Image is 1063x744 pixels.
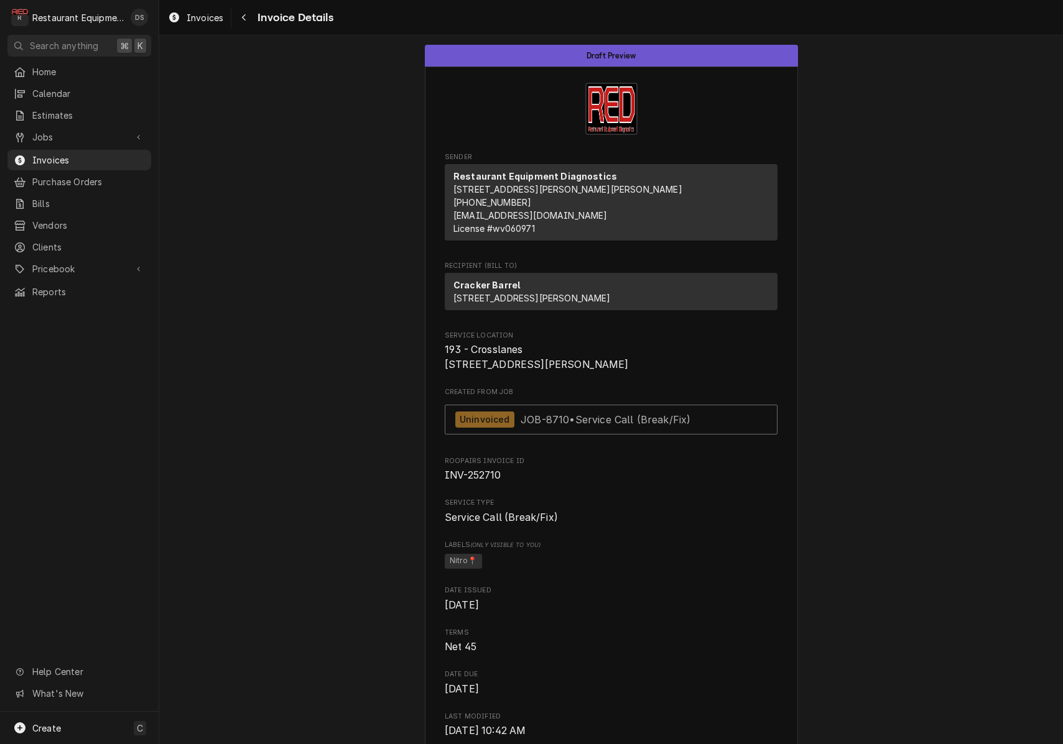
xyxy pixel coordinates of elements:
[445,510,778,525] span: Service Type
[7,150,151,170] a: Invoices
[445,469,501,481] span: INV-252710
[453,293,611,303] span: [STREET_ADDRESS][PERSON_NAME]
[445,554,482,569] span: Nitro📍
[445,712,778,722] span: Last Modified
[11,9,29,26] div: R
[234,7,254,27] button: Navigate back
[445,669,778,679] span: Date Due
[445,640,778,654] span: Terms
[32,109,145,122] span: Estimates
[445,598,778,613] span: Date Issued
[163,7,228,28] a: Invoices
[7,172,151,192] a: Purchase Orders
[445,498,778,525] div: Service Type
[32,665,144,678] span: Help Center
[32,175,145,188] span: Purchase Orders
[445,723,778,738] span: Last Modified
[425,45,798,67] div: Status
[445,682,778,697] span: Date Due
[445,540,778,571] div: [object Object]
[7,83,151,104] a: Calendar
[254,9,333,26] span: Invoice Details
[453,210,607,221] a: [EMAIL_ADDRESS][DOMAIN_NAME]
[445,405,778,435] a: View Job
[32,131,126,144] span: Jobs
[445,387,778,441] div: Created From Job
[445,599,479,611] span: [DATE]
[453,197,531,208] a: [PHONE_NUMBER]
[32,11,124,24] div: Restaurant Equipment Diagnostics
[445,387,778,397] span: Created From Job
[445,456,778,466] span: Roopairs Invoice ID
[587,52,636,60] span: Draft Preview
[32,723,61,733] span: Create
[445,683,479,695] span: [DATE]
[445,261,778,316] div: Invoice Recipient
[445,628,778,654] div: Terms
[11,9,29,26] div: Restaurant Equipment Diagnostics's Avatar
[585,83,638,135] img: Logo
[32,197,145,210] span: Bills
[445,261,778,271] span: Recipient (Bill To)
[7,127,151,147] a: Go to Jobs
[445,331,778,341] span: Service Location
[32,241,145,254] span: Clients
[131,9,148,26] div: Derek Stewart's Avatar
[455,411,514,428] div: Uninvoiced
[120,39,129,52] span: ⌘
[131,9,148,26] div: DS
[7,215,151,236] a: Vendors
[445,273,778,315] div: Recipient (Bill To)
[445,164,778,241] div: Sender
[445,669,778,696] div: Date Due
[445,273,778,310] div: Recipient (Bill To)
[445,498,778,508] span: Service Type
[32,219,145,232] span: Vendors
[521,413,690,425] span: JOB-8710 • Service Call (Break/Fix)
[32,65,145,78] span: Home
[445,152,778,162] span: Sender
[445,164,778,246] div: Sender
[453,171,617,181] strong: Restaurant Equipment Diagnostics
[7,237,151,257] a: Clients
[7,35,151,57] button: Search anything⌘K
[32,687,144,700] span: What's New
[445,586,778,612] div: Date Issued
[445,725,526,737] span: [DATE] 10:42 AM
[445,552,778,571] span: [object Object]
[445,586,778,595] span: Date Issued
[30,39,98,52] span: Search anything
[445,540,778,550] span: Labels
[445,152,778,246] div: Invoice Sender
[7,661,151,682] a: Go to Help Center
[445,331,778,372] div: Service Location
[445,342,778,372] span: Service Location
[445,512,558,523] span: Service Call (Break/Fix)
[445,712,778,738] div: Last Modified
[7,105,151,126] a: Estimates
[32,285,145,298] span: Reports
[7,62,151,82] a: Home
[7,193,151,214] a: Bills
[7,683,151,704] a: Go to What's New
[453,223,535,234] span: License # wv060971
[137,722,143,735] span: C
[137,39,143,52] span: K
[32,262,126,275] span: Pricebook
[445,456,778,483] div: Roopairs Invoice ID
[7,282,151,302] a: Reports
[32,87,145,100] span: Calendar
[32,154,145,167] span: Invoices
[445,468,778,483] span: Roopairs Invoice ID
[453,184,682,195] span: [STREET_ADDRESS][PERSON_NAME][PERSON_NAME]
[187,11,223,24] span: Invoices
[470,541,541,548] span: (Only Visible to You)
[445,628,778,638] span: Terms
[7,259,151,279] a: Go to Pricebook
[445,641,476,653] span: Net 45
[453,280,520,290] strong: Cracker Barrel
[445,344,629,370] span: 193 - Crosslanes [STREET_ADDRESS][PERSON_NAME]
